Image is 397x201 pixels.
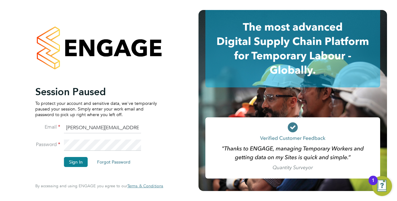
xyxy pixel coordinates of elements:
h2: Session Paused [35,86,157,98]
span: Terms & Conditions [127,183,163,189]
input: Enter your work email... [64,122,141,134]
label: Email [35,124,60,130]
a: Terms & Conditions [127,184,163,189]
button: Sign In [64,157,88,167]
span: By accessing and using ENGAGE you agree to our [35,183,163,189]
button: Open Resource Center, 1 new notification [372,176,392,196]
label: Password [35,141,60,148]
p: To protect your account and sensitive data, we've temporarily paused your session. Simply enter y... [35,100,157,118]
div: 1 [372,180,375,189]
button: Forgot Password [92,157,135,167]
